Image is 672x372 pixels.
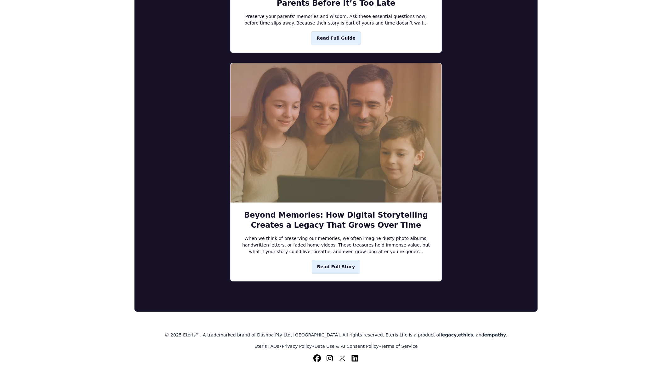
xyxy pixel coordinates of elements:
img: LinkedIn [351,354,359,362]
p: • • • [134,343,538,349]
img: X [339,354,346,362]
a: Read Full Eteris Life Story [312,260,360,274]
span: Read Full Story [317,264,355,270]
img: A warm photo of a family looking at an old laptop together, smiling and laughing. [231,63,441,203]
b: ethics [458,332,473,337]
p: © 2025 Eteris™. A trademarked brand of Dashba Pty Ltd, [GEOGRAPHIC_DATA]. All rights reserved. Et... [134,332,538,338]
img: Instagram [326,354,333,362]
p: When we think of preserving our memories, we often imagine dusty photo albums, handwritten letter... [238,235,434,255]
img: Facebook [313,354,321,362]
b: legacy [441,332,457,337]
h3: Beyond Memories: How Digital Storytelling Creates a Legacy That Grows Over Time [238,210,434,230]
span: Read Full Guide [316,35,356,42]
p: Preserve your parents' memories and wisdom. Ask these essential questions now, before time slips ... [238,13,434,26]
a: Eteris FAQs [254,344,279,349]
b: empathy [484,332,506,337]
a: Terms of Service [381,344,418,349]
a: Privacy Policy [282,344,312,349]
a: Data Use & AI Consent Policy [314,344,379,349]
a: A heartfelt guide to recording your parents' stories [311,31,361,45]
